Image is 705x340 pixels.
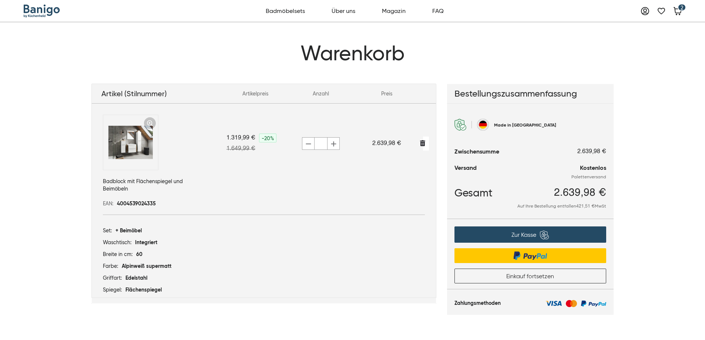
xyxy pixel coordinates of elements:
span: 60 [132,250,142,258]
a: FAQ [428,3,448,19]
span: Waschtisch: [103,239,131,246]
span: Flächenspiegel [122,286,162,293]
th: Artikel (Stilnummer) [92,84,223,104]
div: 1.319,99 € [226,134,255,142]
div: Made in [GEOGRAPHIC_DATA] [494,122,556,128]
div: Versand [454,164,477,179]
a: Über uns [328,3,359,19]
th: Anzahl [288,84,354,104]
div: Palettenversand [571,174,606,179]
span: Set: [103,227,112,234]
span: 4004539024335 [113,200,156,207]
span: Integriert [131,239,157,246]
span: + Beimöbel [112,227,142,234]
span: Breite in cm: [103,250,132,258]
span: 2.639,98 € [577,147,606,156]
img: PayPal Logo [581,300,606,307]
span: Gesamt [454,188,493,198]
img: Banigo Badblock mit Flächenspiegel und Beimöbeln [108,120,153,165]
span: Spiegel: [103,286,122,293]
span: 421,51 € [576,204,595,209]
div: Zahlungsmethoden [454,299,501,307]
p: Auf Ihre Bestellung entfallen MwSt [454,203,606,209]
span: Edelstahl [122,274,147,282]
a: Mein Account [638,4,652,18]
span: 2 [678,4,686,11]
th: Preis [354,84,419,104]
h1: Warenkorb [92,41,614,65]
a: Zur Kasse [454,226,606,243]
a: Banigo Badblock mit Flächenspiegel und Beimöbeln [103,115,223,170]
input: 2 [315,137,327,150]
span: Griffart: [103,274,122,282]
a: Einkauf fortsetzen [454,269,606,283]
span: 1.649,99 € [226,146,255,152]
span: Farbe: [103,262,118,270]
a: Badmöbelsets [262,3,309,19]
img: Banigo [24,4,61,18]
button: Plus [327,137,340,150]
span: Zwischensumme [454,147,499,156]
div: Kostenlos [571,164,606,172]
th: Artikelpreis [223,84,288,104]
a: Bezahlen mit PayPal [454,248,606,263]
img: Visa Logo [545,301,562,306]
img: SSL - Verschlüsselt [454,119,466,131]
span: Alpinweiß supermatt [118,262,171,270]
a: Magazin [378,3,410,19]
div: 2.639,98 € [357,139,416,148]
a: Merkliste [654,4,669,18]
a: Warenkorb [670,4,685,18]
span: 2.639,98 € [554,187,606,199]
p: Bestellungszusammenfassung [447,84,614,104]
button: Minus [302,137,315,150]
img: Mastercard Logo [565,300,577,307]
img: Made in Germany [477,119,489,131]
th: Entfernen [419,84,436,104]
div: EAN: [103,200,425,207]
button: Entfernen [419,139,426,148]
div: -20% [259,134,276,142]
a: Badblock mit Flächenspiegel und Beimöbeln [103,178,188,192]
